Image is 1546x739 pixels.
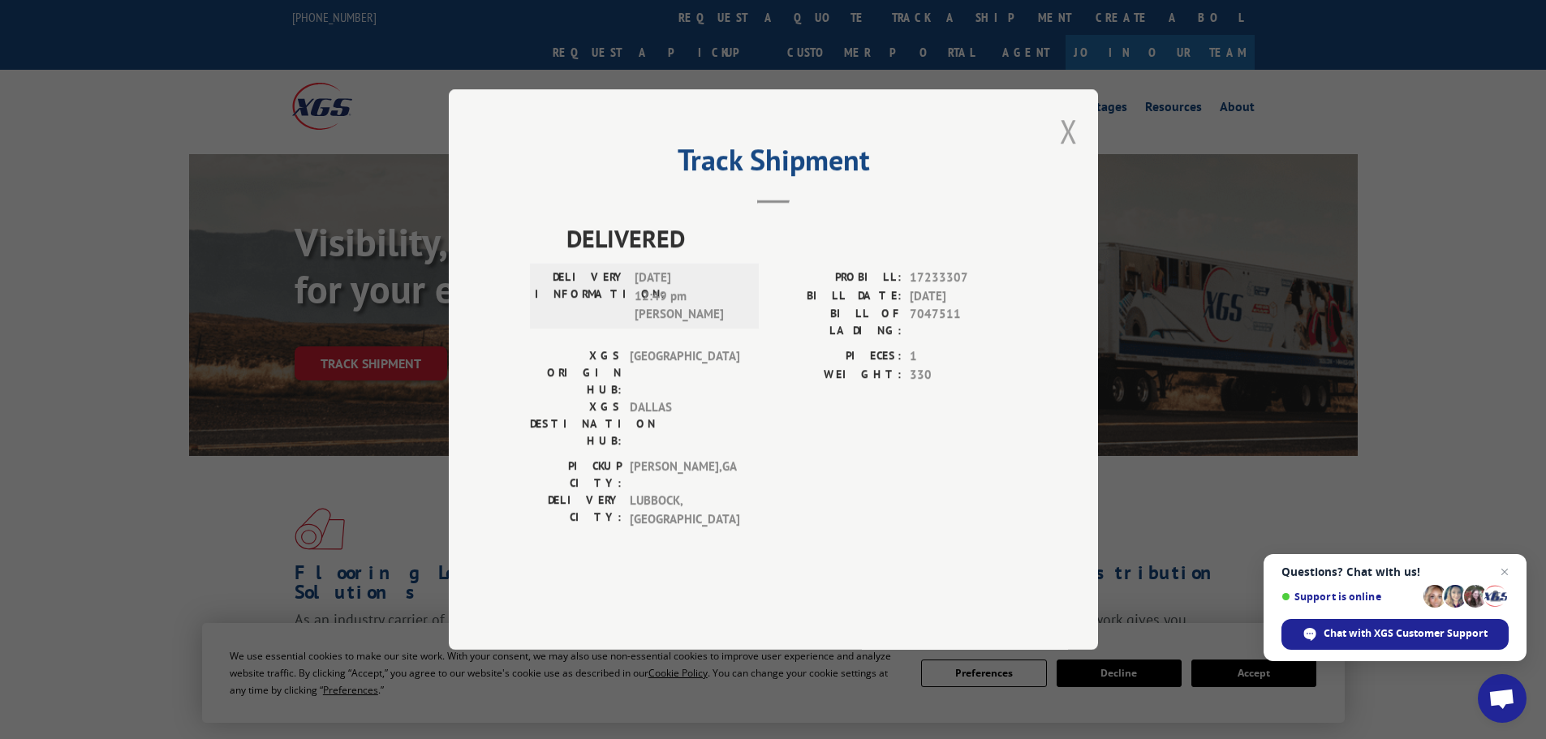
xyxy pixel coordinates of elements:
[635,269,744,324] span: [DATE] 12:49 pm [PERSON_NAME]
[530,458,622,492] label: PICKUP CITY:
[773,305,902,339] label: BILL OF LADING:
[630,458,739,492] span: [PERSON_NAME] , GA
[1060,110,1078,153] button: Close modal
[773,269,902,287] label: PROBILL:
[773,366,902,385] label: WEIGHT:
[530,492,622,528] label: DELIVERY CITY:
[1281,619,1509,650] div: Chat with XGS Customer Support
[630,492,739,528] span: LUBBOCK , [GEOGRAPHIC_DATA]
[530,398,622,449] label: XGS DESTINATION HUB:
[630,398,739,449] span: DALLAS
[910,305,1017,339] span: 7047511
[910,287,1017,306] span: [DATE]
[1281,591,1418,603] span: Support is online
[773,287,902,306] label: BILL DATE:
[535,269,627,324] label: DELIVERY INFORMATION:
[910,347,1017,366] span: 1
[530,347,622,398] label: XGS ORIGIN HUB:
[1478,674,1527,723] div: Open chat
[1324,626,1488,641] span: Chat with XGS Customer Support
[1281,565,1509,578] span: Questions? Chat with us!
[630,347,739,398] span: [GEOGRAPHIC_DATA]
[530,148,1017,179] h2: Track Shipment
[1495,562,1514,582] span: Close chat
[910,366,1017,385] span: 330
[773,347,902,366] label: PIECES:
[910,269,1017,287] span: 17233307
[566,220,1017,256] span: DELIVERED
